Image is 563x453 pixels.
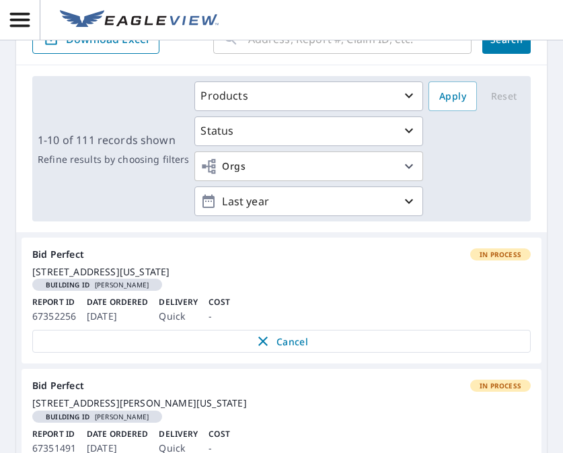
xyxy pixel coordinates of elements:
[209,296,229,308] p: Cost
[60,10,219,30] img: EV Logo
[38,132,189,148] p: 1-10 of 111 records shown
[46,413,89,420] em: Building ID
[200,88,248,104] p: Products
[87,308,148,324] p: [DATE]
[194,186,423,216] button: Last year
[439,88,466,105] span: Apply
[32,296,76,308] p: Report ID
[194,151,423,181] button: Orgs
[209,428,229,440] p: Cost
[87,428,148,440] p: Date Ordered
[159,428,198,440] p: Delivery
[472,381,529,390] span: In Process
[209,308,229,324] p: -
[32,428,76,440] p: Report ID
[38,153,189,166] p: Refine results by choosing filters
[87,296,148,308] p: Date Ordered
[32,397,531,409] div: [STREET_ADDRESS][PERSON_NAME][US_STATE]
[194,116,423,146] button: Status
[32,248,531,260] div: Bid Perfect
[200,158,246,175] span: Orgs
[22,238,541,363] a: Bid PerfectIn Process[STREET_ADDRESS][US_STATE]Building ID[PERSON_NAME]Report ID67352256Date Orde...
[32,380,531,392] div: Bid Perfect
[428,81,477,111] button: Apply
[32,330,531,353] button: Cancel
[32,266,531,278] div: [STREET_ADDRESS][US_STATE]
[38,281,157,288] span: [PERSON_NAME]
[217,190,401,213] p: Last year
[46,333,517,349] span: Cancel
[52,2,227,38] a: EV Logo
[194,81,423,111] button: Products
[38,413,157,420] span: [PERSON_NAME]
[159,308,198,324] p: Quick
[32,308,76,324] p: 67352256
[46,281,89,288] em: Building ID
[200,123,233,139] p: Status
[472,250,529,259] span: In Process
[159,296,198,308] p: Delivery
